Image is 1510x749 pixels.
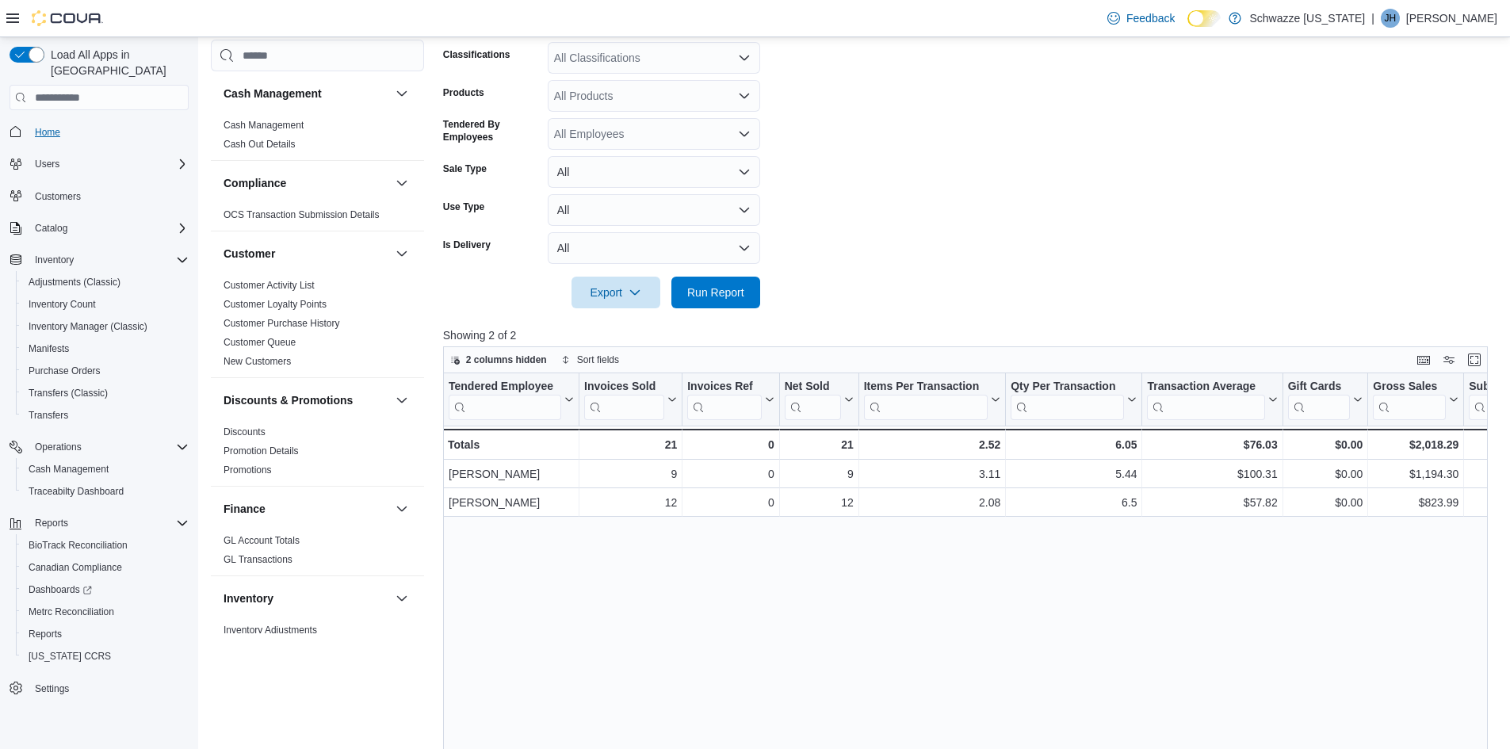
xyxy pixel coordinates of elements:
[1011,493,1137,512] div: 6.5
[224,246,389,262] button: Customer
[29,679,75,698] a: Settings
[22,406,75,425] a: Transfers
[224,356,291,367] a: New Customers
[224,337,296,348] a: Customer Queue
[449,493,574,512] div: [PERSON_NAME]
[1373,464,1458,483] div: $1,194.30
[577,353,619,366] span: Sort fields
[22,317,189,336] span: Inventory Manager (Classic)
[22,558,189,577] span: Canadian Compliance
[687,493,774,512] div: 0
[1439,350,1458,369] button: Display options
[35,517,68,529] span: Reports
[1147,493,1277,512] div: $57.82
[22,384,114,403] a: Transfers (Classic)
[584,464,677,483] div: 9
[224,86,389,101] button: Cash Management
[35,158,59,170] span: Users
[224,534,300,547] span: GL Account Totals
[224,336,296,349] span: Customer Queue
[224,175,286,191] h3: Compliance
[22,460,115,479] a: Cash Management
[3,249,195,271] button: Inventory
[392,391,411,410] button: Discounts & Promotions
[687,435,774,454] div: 0
[35,190,81,203] span: Customers
[29,250,189,269] span: Inventory
[22,536,189,555] span: BioTrack Reconciliation
[29,121,189,141] span: Home
[687,285,744,300] span: Run Report
[224,553,292,566] span: GL Transactions
[22,295,102,314] a: Inventory Count
[224,246,275,262] h3: Customer
[29,186,189,206] span: Customers
[1287,493,1363,512] div: $0.00
[22,317,154,336] a: Inventory Manager (Classic)
[443,48,510,61] label: Classifications
[22,536,134,555] a: BioTrack Reconciliation
[3,153,195,175] button: Users
[22,361,107,380] a: Purchase Orders
[1147,435,1277,454] div: $76.03
[1147,380,1277,420] button: Transaction Average
[1381,9,1400,28] div: Joel Harvey
[864,493,1001,512] div: 2.08
[1011,435,1137,454] div: 6.05
[1011,464,1137,483] div: 5.44
[32,10,103,26] img: Cova
[29,514,189,533] span: Reports
[1373,435,1458,454] div: $2,018.29
[392,499,411,518] button: Finance
[211,116,424,160] div: Cash Management
[22,482,130,501] a: Traceabilty Dashboard
[784,380,840,420] div: Net Sold
[29,561,122,574] span: Canadian Compliance
[29,438,189,457] span: Operations
[443,118,541,143] label: Tendered By Employees
[224,590,273,606] h3: Inventory
[224,208,380,221] span: OCS Transaction Submission Details
[224,139,296,150] a: Cash Out Details
[687,380,774,420] button: Invoices Ref
[443,327,1499,343] p: Showing 2 of 2
[211,422,424,486] div: Discounts & Promotions
[29,219,189,238] span: Catalog
[29,342,69,355] span: Manifests
[1373,493,1458,512] div: $823.99
[22,295,189,314] span: Inventory Count
[224,445,299,457] a: Promotion Details
[785,464,854,483] div: 9
[784,435,853,454] div: 21
[1011,380,1137,420] button: Qty Per Transaction
[448,435,574,454] div: Totals
[224,501,266,517] h3: Finance
[555,350,625,369] button: Sort fields
[224,86,322,101] h3: Cash Management
[1287,380,1350,395] div: Gift Cards
[738,90,751,102] button: Open list of options
[3,120,195,143] button: Home
[16,382,195,404] button: Transfers (Classic)
[224,392,389,408] button: Discounts & Promotions
[224,317,340,330] span: Customer Purchase History
[224,299,327,310] a: Customer Loyalty Points
[224,625,317,636] a: Inventory Adjustments
[224,426,266,438] a: Discounts
[863,380,988,395] div: Items Per Transaction
[224,624,317,636] span: Inventory Adjustments
[16,458,195,480] button: Cash Management
[211,531,424,575] div: Finance
[22,602,189,621] span: Metrc Reconciliation
[224,175,389,191] button: Compliance
[10,113,189,741] nav: Complex example
[1373,380,1446,395] div: Gross Sales
[22,647,189,666] span: Washington CCRS
[224,138,296,151] span: Cash Out Details
[16,645,195,667] button: [US_STATE] CCRS
[584,380,677,420] button: Invoices Sold
[1249,9,1365,28] p: Schwazze [US_STATE]
[22,558,128,577] a: Canadian Compliance
[1287,435,1363,454] div: $0.00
